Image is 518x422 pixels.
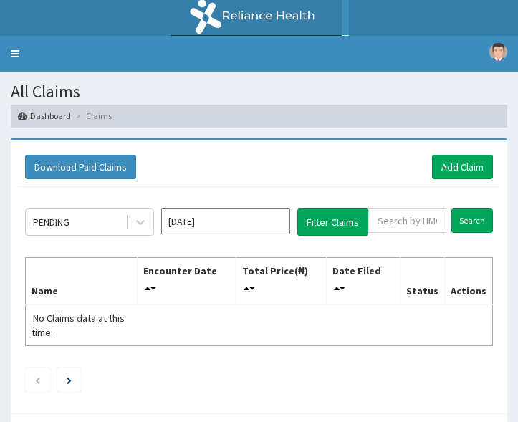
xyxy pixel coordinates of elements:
th: Status [400,257,444,304]
div: PENDING [33,215,69,229]
input: Search by HMO ID [368,208,446,233]
th: Date Filed [327,257,401,304]
th: Total Price(₦) [236,257,327,304]
li: Claims [72,110,112,122]
a: Previous page [34,373,41,386]
button: Filter Claims [297,208,368,236]
img: User Image [489,43,507,61]
a: Dashboard [18,110,71,122]
span: No Claims data at this time. [32,312,125,339]
h1: All Claims [11,82,507,101]
th: Name [26,257,138,304]
th: Encounter Date [138,257,236,304]
input: Select Month and Year [161,208,290,234]
input: Search [451,208,493,233]
a: Next page [67,373,72,386]
a: Add Claim [432,155,493,179]
button: Download Paid Claims [25,155,136,179]
th: Actions [444,257,492,304]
